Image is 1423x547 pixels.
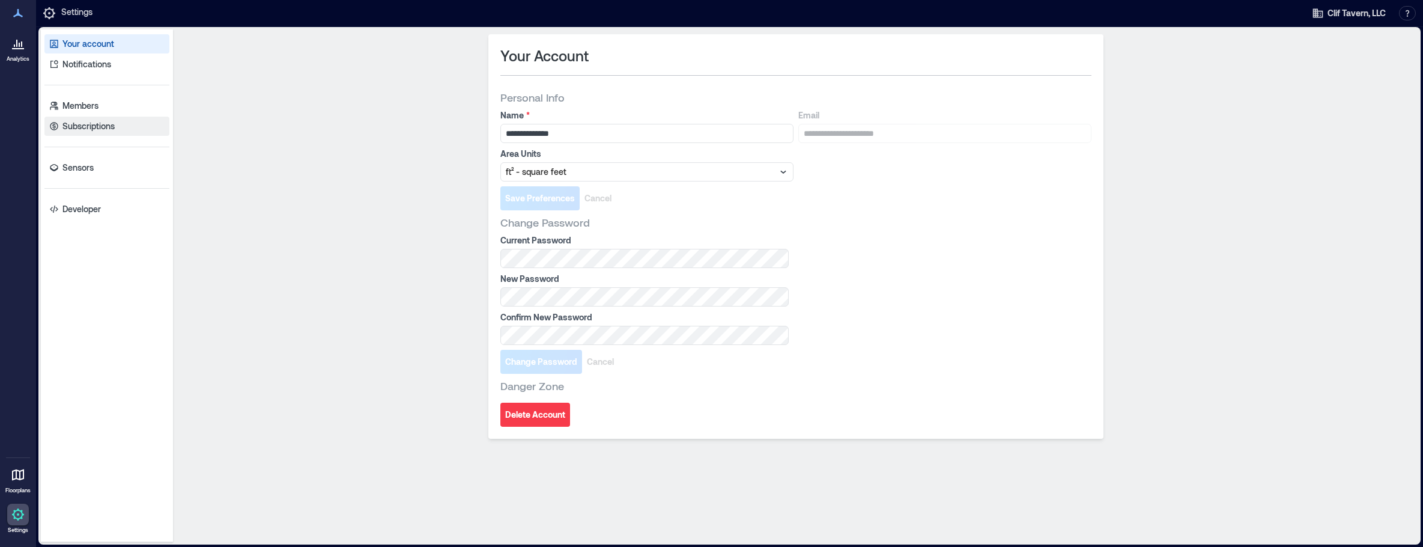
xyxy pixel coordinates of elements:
[62,120,115,132] p: Subscriptions
[44,34,169,53] a: Your account
[44,96,169,115] a: Members
[798,109,1089,121] label: Email
[62,38,114,50] p: Your account
[500,90,565,105] span: Personal Info
[4,500,32,537] a: Settings
[2,460,34,498] a: Floorplans
[500,273,786,285] label: New Password
[500,403,570,427] button: Delete Account
[62,203,101,215] p: Developer
[500,234,786,246] label: Current Password
[587,356,614,368] span: Cancel
[62,58,111,70] p: Notifications
[500,311,786,323] label: Confirm New Password
[500,350,582,374] button: Change Password
[500,109,791,121] label: Name
[505,356,577,368] span: Change Password
[3,29,33,66] a: Analytics
[580,186,616,210] button: Cancel
[44,158,169,177] a: Sensors
[500,215,590,230] span: Change Password
[582,350,619,374] button: Cancel
[1327,7,1386,19] span: Clif Tavern, LLC
[61,6,93,20] p: Settings
[1308,4,1389,23] button: Clif Tavern, LLC
[44,55,169,74] a: Notifications
[505,409,565,421] span: Delete Account
[500,379,564,393] span: Danger Zone
[7,55,29,63] p: Analytics
[62,100,99,112] p: Members
[505,192,575,204] span: Save Preferences
[44,200,169,219] a: Developer
[500,46,589,66] span: Your Account
[44,117,169,136] a: Subscriptions
[500,148,791,160] label: Area Units
[500,186,580,210] button: Save Preferences
[584,192,611,204] span: Cancel
[62,162,94,174] p: Sensors
[8,527,28,534] p: Settings
[5,487,31,494] p: Floorplans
